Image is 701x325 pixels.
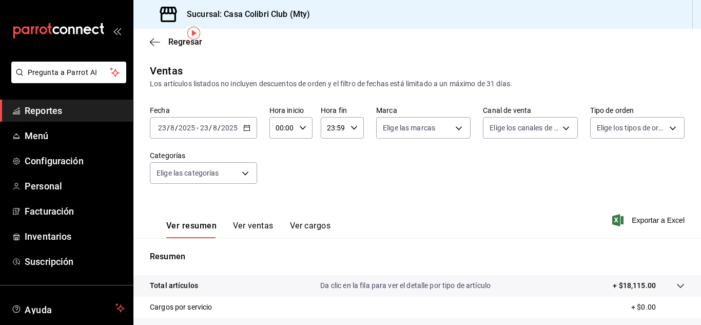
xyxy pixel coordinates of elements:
[175,124,178,132] span: /
[25,104,125,118] span: Reportes
[383,123,435,133] span: Elige las marcas
[321,107,364,114] label: Hora fin
[7,74,126,85] a: Pregunta a Parrot AI
[212,124,218,132] input: --
[150,251,685,263] p: Resumen
[613,280,656,291] p: + $18,115.00
[11,62,126,83] button: Pregunta a Parrot AI
[178,124,196,132] input: ----
[197,124,199,132] span: -
[28,67,110,78] span: Pregunta a Parrot AI
[631,302,685,313] p: + $0.00
[25,204,125,218] span: Facturación
[166,221,330,238] div: navigation tabs
[269,107,313,114] label: Hora inicio
[221,124,238,132] input: ----
[25,230,125,243] span: Inventarios
[150,280,198,291] p: Total artículos
[218,124,221,132] span: /
[25,255,125,269] span: Suscripción
[150,79,685,89] div: Los artículos listados no incluyen descuentos de orden y el filtro de fechas está limitado a un m...
[376,107,471,114] label: Marca
[200,124,209,132] input: --
[320,280,491,291] p: Da clic en la fila para ver el detalle por tipo de artículo
[150,152,257,159] label: Categorías
[113,27,121,35] button: open_drawer_menu
[170,124,175,132] input: --
[25,129,125,143] span: Menú
[150,107,257,114] label: Fecha
[483,107,577,114] label: Canal de venta
[233,221,274,238] button: Ver ventas
[490,123,558,133] span: Elige los canales de venta
[25,154,125,168] span: Configuración
[290,221,331,238] button: Ver cargos
[597,123,666,133] span: Elige los tipos de orden
[25,302,111,314] span: Ayuda
[167,124,170,132] span: /
[150,37,202,47] button: Regresar
[157,168,219,178] span: Elige las categorías
[209,124,212,132] span: /
[168,37,202,47] span: Regresar
[150,63,183,79] div: Ventas
[590,107,685,114] label: Tipo de orden
[187,27,200,40] img: Tooltip marker
[179,8,310,21] h3: Sucursal: Casa Colibri Club (Mty)
[166,221,217,238] button: Ver resumen
[614,214,685,226] button: Exportar a Excel
[150,302,212,313] p: Cargos por servicio
[158,124,167,132] input: --
[25,179,125,193] span: Personal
